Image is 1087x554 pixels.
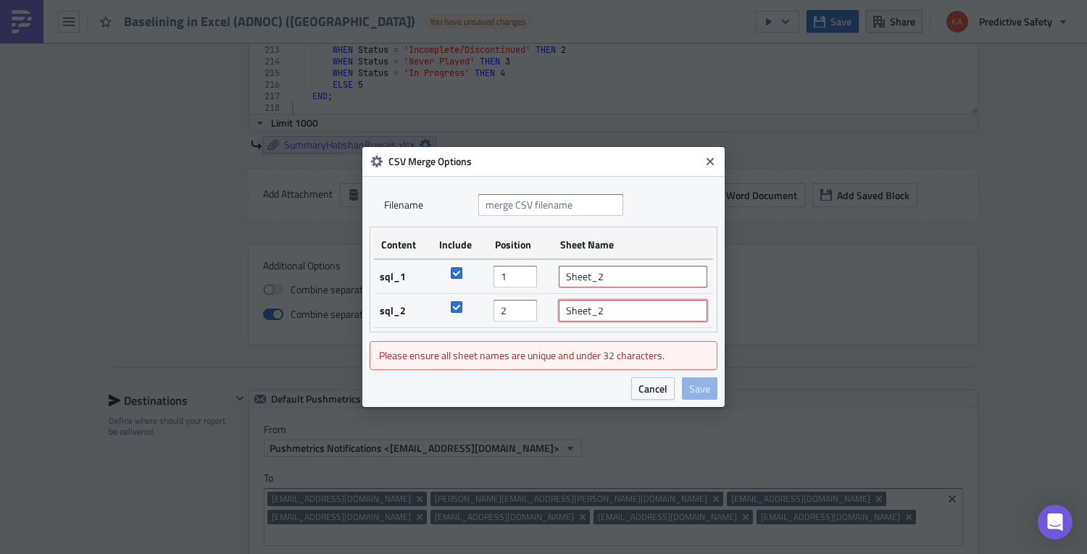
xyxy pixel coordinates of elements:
[631,377,675,400] button: Cancel
[374,294,432,328] td: sql_2
[374,231,432,259] th: Content
[388,155,700,168] h6: CSV Merge Options
[689,381,710,396] span: Save
[682,377,717,400] button: Save
[478,194,623,216] input: merge CSV filename
[432,231,488,259] th: Include
[638,381,667,396] span: Cancel
[488,231,553,259] th: Position
[370,341,717,370] div: Please ensure all sheet names are unique and under 32 characters.
[1038,505,1073,540] div: Open Intercom Messenger
[6,6,692,65] body: Rich Text Area. Press ALT-0 for help.
[699,151,721,172] button: Close
[553,231,713,259] th: Sheet Name
[374,259,432,294] td: sql_1
[384,194,471,216] label: Filenam﻿e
